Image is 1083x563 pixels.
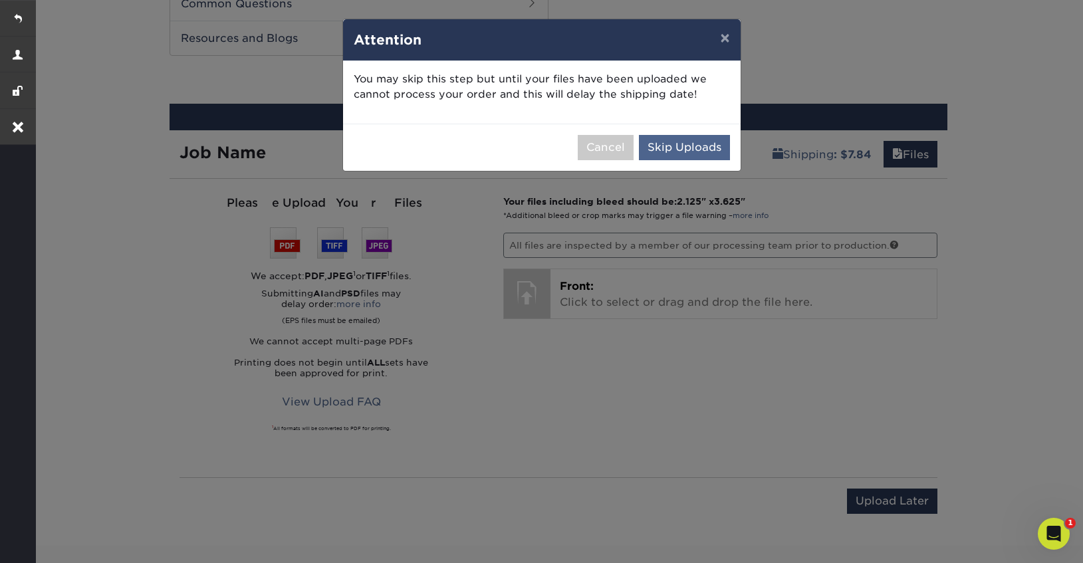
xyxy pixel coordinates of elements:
button: Skip Uploads [639,135,730,160]
p: You may skip this step but until your files have been uploaded we cannot process your order and t... [354,72,730,102]
iframe: Intercom live chat [1038,518,1070,550]
button: × [709,19,740,56]
h4: Attention [354,30,730,50]
button: Cancel [578,135,634,160]
span: 1 [1065,518,1076,528]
